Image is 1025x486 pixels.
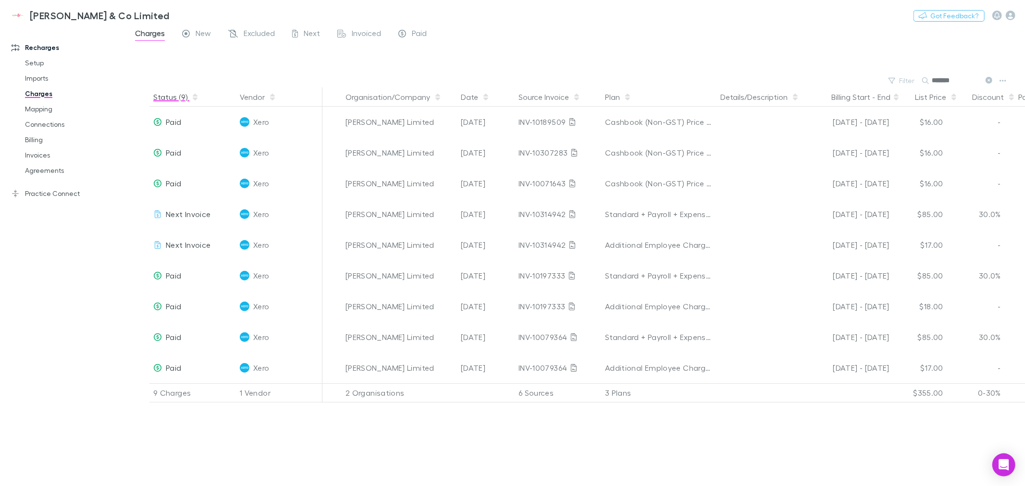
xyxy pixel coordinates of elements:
span: New [196,28,211,41]
button: Filter [884,75,920,86]
a: Billing [15,132,133,147]
button: List Price [915,87,958,107]
div: Cashbook (Non-GST) Price Plan [605,137,713,168]
a: Connections [15,117,133,132]
div: $18.00 [889,291,947,322]
div: Standard + Payroll + Expenses [605,260,713,291]
div: 9 Charges [149,383,236,402]
span: Paid [166,179,181,188]
div: [DATE] [457,230,515,260]
button: Discount [972,87,1015,107]
div: INV-10079364 [519,322,597,352]
a: Mapping [15,101,133,117]
div: [PERSON_NAME] Limited [346,260,453,291]
span: Xero [253,322,269,352]
div: [DATE] [457,291,515,322]
div: - [947,352,1005,383]
div: [PERSON_NAME] Limited [346,137,453,168]
button: Plan [605,87,631,107]
button: Date [461,87,490,107]
div: [PERSON_NAME] Limited [346,291,453,322]
img: Xero's Logo [240,271,249,280]
img: Xero's Logo [240,240,249,250]
div: [DATE] - [DATE] [807,230,889,260]
img: Xero's Logo [240,332,249,342]
div: 30.0% [947,199,1005,230]
img: Xero's Logo [240,117,249,127]
div: [DATE] - [DATE] [807,260,889,291]
div: - [947,168,1005,199]
div: $16.00 [889,168,947,199]
span: Xero [253,352,269,383]
span: Xero [253,230,269,260]
div: $355.00 [889,383,947,402]
img: Xero's Logo [240,363,249,373]
div: - [947,230,1005,260]
div: [PERSON_NAME] Limited [346,168,453,199]
div: [DATE] [457,322,515,352]
h3: [PERSON_NAME] & Co Limited [30,10,170,21]
div: - [947,137,1005,168]
span: Paid [166,148,181,157]
div: $16.00 [889,137,947,168]
div: [DATE] - [DATE] [807,291,889,322]
div: Cashbook (Non-GST) Price Plan [605,168,713,199]
div: $17.00 [889,230,947,260]
div: Standard + Payroll + Expenses [605,322,713,352]
div: INV-10197333 [519,260,597,291]
div: INV-10314942 [519,199,597,230]
button: End [877,87,890,107]
span: Paid [166,271,181,280]
span: Paid [166,302,181,311]
div: [DATE] - [DATE] [807,352,889,383]
div: $85.00 [889,322,947,352]
div: $17.00 [889,352,947,383]
img: Xero's Logo [240,209,249,219]
div: $85.00 [889,260,947,291]
span: Next [304,28,320,41]
div: - [807,87,900,107]
span: Xero [253,291,269,322]
div: [DATE] [457,199,515,230]
div: - [947,107,1005,137]
div: [DATE] - [DATE] [807,168,889,199]
span: Charges [135,28,165,41]
div: Cashbook (Non-GST) Price Plan [605,107,713,137]
div: [DATE] [457,107,515,137]
div: [DATE] [457,168,515,199]
a: Imports [15,71,133,86]
div: 6 Sources [515,383,601,402]
div: 30.0% [947,322,1005,352]
img: Xero's Logo [240,302,249,311]
a: Setup [15,55,133,71]
div: [DATE] - [DATE] [807,137,889,168]
div: INV-10189509 [519,107,597,137]
div: [PERSON_NAME] Limited [346,230,453,260]
button: Vendor [240,87,276,107]
button: Source Invoice [519,87,580,107]
span: Xero [253,168,269,199]
span: Next Invoice [166,240,210,249]
span: Paid [166,332,181,341]
div: [PERSON_NAME] Limited [346,199,453,230]
span: Paid [166,363,181,372]
div: $85.00 [889,199,947,230]
div: [DATE] - [DATE] [807,107,889,137]
span: Xero [253,137,269,168]
img: Xero's Logo [240,148,249,158]
div: INV-10079364 [519,352,597,383]
div: [DATE] [457,352,515,383]
div: [PERSON_NAME] Limited [346,352,453,383]
div: Open Intercom Messenger [992,453,1015,476]
a: Agreements [15,163,133,178]
div: INV-10197333 [519,291,597,322]
button: Status (9) [153,87,199,107]
span: Invoiced [352,28,381,41]
span: Excluded [244,28,275,41]
button: Billing Start [831,87,870,107]
div: 0-30% [947,383,1005,402]
a: Practice Connect [2,186,133,201]
div: Additional Employee Charges [605,230,713,260]
div: [DATE] - [DATE] [807,322,889,352]
a: [PERSON_NAME] & Co Limited [4,4,175,27]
